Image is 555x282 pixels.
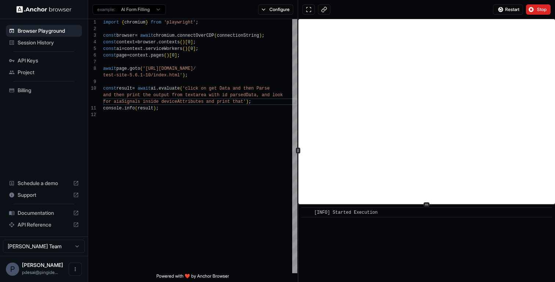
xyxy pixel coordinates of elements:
span: ai [116,46,121,51]
div: Support [6,189,82,201]
span: ' [243,99,246,104]
span: Billing [18,87,79,94]
span: . [156,86,159,91]
img: Anchor Logo [17,6,72,13]
span: ; [249,99,251,104]
span: [ [169,53,172,58]
div: Browser Playground [6,25,82,37]
span: await [138,86,151,91]
div: 7 [88,59,96,65]
span: Stop [537,7,547,12]
span: ; [177,53,180,58]
span: = [121,46,124,51]
span: ) [182,73,185,78]
span: context [116,40,135,45]
span: API Keys [18,57,79,64]
span: ( [135,106,137,111]
button: Open menu [69,263,82,276]
div: 4 [88,39,96,46]
span: rsedData, and look [235,93,283,98]
span: const [103,53,116,58]
div: API Reference [6,219,82,231]
div: 11 [88,105,96,112]
button: Copy live view URL [318,4,330,15]
span: ; [193,40,196,45]
span: . [156,40,159,45]
div: 10 [88,85,96,92]
span: ) [259,33,262,38]
span: Session History [18,39,79,46]
span: 0 [188,40,190,45]
span: { [121,20,124,25]
span: . [148,53,150,58]
span: page [116,53,127,58]
span: [ [185,40,188,45]
div: Schedule a demo [6,177,82,189]
button: Open in full screen [302,4,315,15]
span: test-site-5.6.1-10/index.html' [103,73,182,78]
div: 12 [88,112,96,118]
span: ; [262,33,264,38]
span: ( [180,40,182,45]
span: const [103,86,116,91]
span: ; [185,73,188,78]
span: Schedule a demo [18,180,70,187]
span: connectionString [217,33,259,38]
span: chromium [124,20,146,25]
button: Restart [493,4,523,15]
span: Powered with ❤️ by Anchor Browser [156,273,229,282]
span: result [116,86,132,91]
span: context [130,53,148,58]
span: [ [188,46,190,51]
span: Support [18,191,70,199]
span: console [103,106,121,111]
span: Prateek Desai [22,262,63,268]
span: ( [180,86,182,91]
span: 'playwright' [164,20,196,25]
span: page [116,66,127,71]
div: 1 [88,19,96,26]
span: Restart [505,7,519,12]
span: ] [174,53,177,58]
span: browser [116,33,135,38]
span: . [174,33,177,38]
span: ) [246,99,249,104]
span: ; [196,46,198,51]
div: 3 [88,32,96,39]
div: 2 [88,26,96,32]
span: API Reference [18,221,70,228]
button: Stop [526,4,551,15]
span: ; [156,106,159,111]
span: = [132,86,135,91]
div: 8 [88,65,96,72]
span: ] [191,40,193,45]
span: . [121,106,124,111]
span: pages [151,53,164,58]
span: ai [151,86,156,91]
span: = [127,53,130,58]
span: await [103,66,116,71]
span: ) [185,46,188,51]
div: 6 [88,52,96,59]
span: ) [153,106,156,111]
span: pdesai@pingidentity.com [22,270,58,275]
span: and then print the output from textarea with id pa [103,93,235,98]
span: connectOverCDP [177,33,214,38]
span: context [124,46,143,51]
span: goto [130,66,140,71]
span: contexts [159,40,180,45]
span: chromium [153,33,175,38]
span: hat [235,99,243,104]
div: 9 [88,79,96,85]
span: Browser Playground [18,27,79,35]
span: '[URL][DOMAIN_NAME] [143,66,193,71]
div: P [6,263,19,276]
button: Configure [258,4,294,15]
span: 0 [191,46,193,51]
div: Session History [6,37,82,48]
span: . [143,46,145,51]
span: for aiaSignals inside deviceAttributes and print t [103,99,235,104]
div: 5 [88,46,96,52]
span: ) [182,40,185,45]
span: / [193,66,196,71]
